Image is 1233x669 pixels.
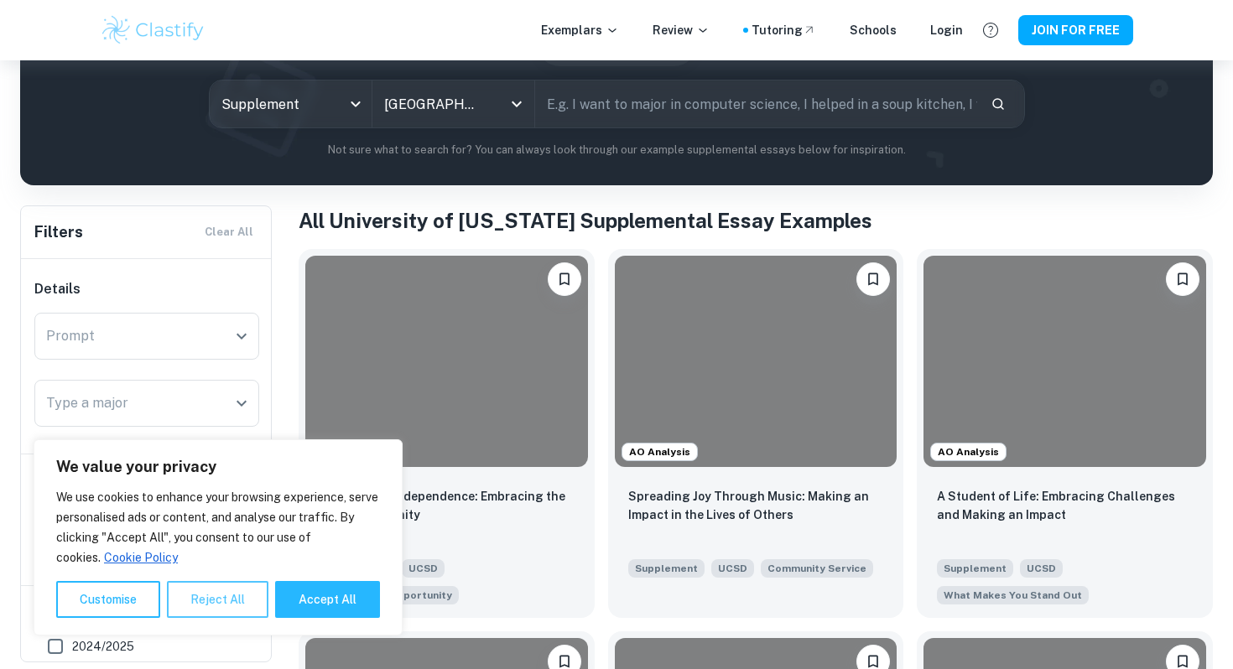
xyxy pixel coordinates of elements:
[103,550,179,565] a: Cookie Policy
[850,21,897,39] a: Schools
[628,559,705,578] span: Supplement
[34,142,1199,158] p: Not sure what to search for? You can always look through our example supplemental essays below fo...
[72,637,134,656] span: 2024/2025
[937,559,1013,578] span: Supplement
[752,21,816,39] a: Tutoring
[230,392,253,415] button: Open
[1166,262,1199,296] button: Please log in to bookmark exemplars
[944,588,1082,603] span: What Makes You Stand Out
[608,249,904,618] a: AO AnalysisPlease log in to bookmark exemplarsSpreading Joy Through Music: Making an Impact in th...
[767,561,866,576] span: Community Service
[56,487,380,568] p: We use cookies to enhance your browsing experience, serve personalised ads or content, and analys...
[856,262,890,296] button: Please log in to bookmark exemplars
[548,262,581,296] button: Please log in to bookmark exemplars
[230,324,253,348] button: Open
[628,487,884,524] p: Spreading Joy Through Music: Making an Impact in the Lives of Others
[505,92,528,116] button: Open
[930,21,963,39] a: Login
[931,444,1006,459] span: AO Analysis
[653,21,710,39] p: Review
[535,80,977,127] input: E.g. I want to major in computer science, I helped in a soup kitchen, I want to join the debate t...
[319,487,575,524] p: A Journey of Independence: Embracing the IBDP Opportunity
[917,249,1213,618] a: AO AnalysisPlease log in to bookmark exemplarsA Student of Life: Embracing Challenges and Making ...
[56,457,380,477] p: We value your privacy
[402,559,445,578] span: UCSD
[299,205,1213,236] h1: All University of [US_STATE] Supplemental Essay Examples
[167,581,268,618] button: Reject All
[541,21,619,39] p: Exemplars
[761,557,873,578] span: What have you done to make your school or your community a better place?
[1020,559,1063,578] span: UCSD
[711,559,754,578] span: UCSD
[622,444,697,459] span: AO Analysis
[34,439,403,635] div: We value your privacy
[34,279,259,299] h6: Details
[100,13,206,47] img: Clastify logo
[937,584,1089,604] span: Beyond what has already been shared in your application, what do you believe makes you a strong c...
[210,80,372,127] div: Supplement
[275,581,380,618] button: Accept All
[937,487,1193,524] p: A Student of Life: Embracing Challenges and Making an Impact
[1018,15,1133,45] button: JOIN FOR FREE
[34,220,83,244] h6: Filters
[56,581,160,618] button: Customise
[299,249,595,618] a: AO AnalysisPlease log in to bookmark exemplarsA Journey of Independence: Embracing the IBDP Oppor...
[976,16,1005,44] button: Help and Feedback
[984,90,1012,118] button: Search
